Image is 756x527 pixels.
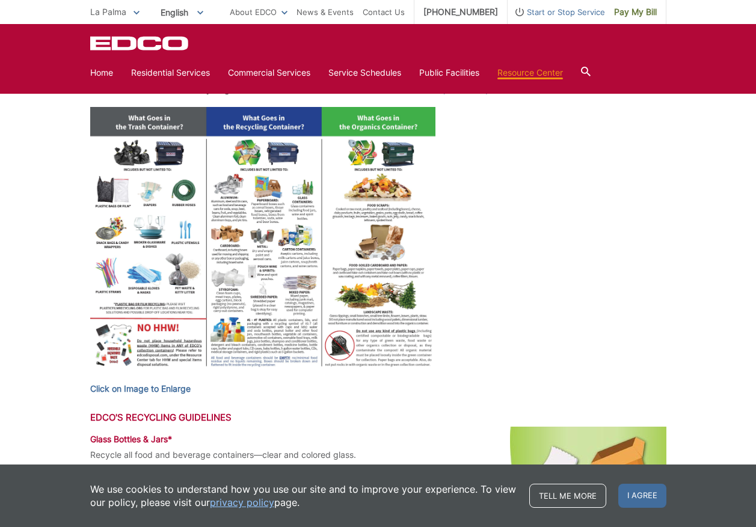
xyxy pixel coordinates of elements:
a: Commercial Services [228,66,310,79]
a: About EDCO [230,5,287,19]
a: Click on Image to Enlarge [90,382,191,395]
h4: Glass Bottles & Jars* [90,434,666,445]
a: Service Schedules [328,66,401,79]
a: Residential Services [131,66,210,79]
span: La Palma [90,7,126,17]
span: Pay My Bill [614,5,657,19]
a: Home [90,66,113,79]
strong: Click on Image to Enlarge [90,383,191,394]
a: privacy policy [210,496,274,509]
a: Resource Center [497,66,563,79]
p: Recycle all food and beverage containers—clear and colored glass. [90,448,666,462]
a: News & Events [297,5,354,19]
span: English [152,2,212,22]
img: Diagram of what items can be recycled [90,107,436,374]
h3: EDCO's Recycling Guidelines [90,412,666,423]
p: We use cookies to understand how you use our site and to improve your experience. To view our pol... [90,483,517,509]
a: Public Facilities [419,66,479,79]
a: Tell me more [529,484,606,508]
a: Contact Us [363,5,405,19]
a: EDCD logo. Return to the homepage. [90,36,190,50]
strong: Additional blue residential recycling carts are available at no additional cost! [90,84,389,94]
span: I agree [618,484,666,508]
